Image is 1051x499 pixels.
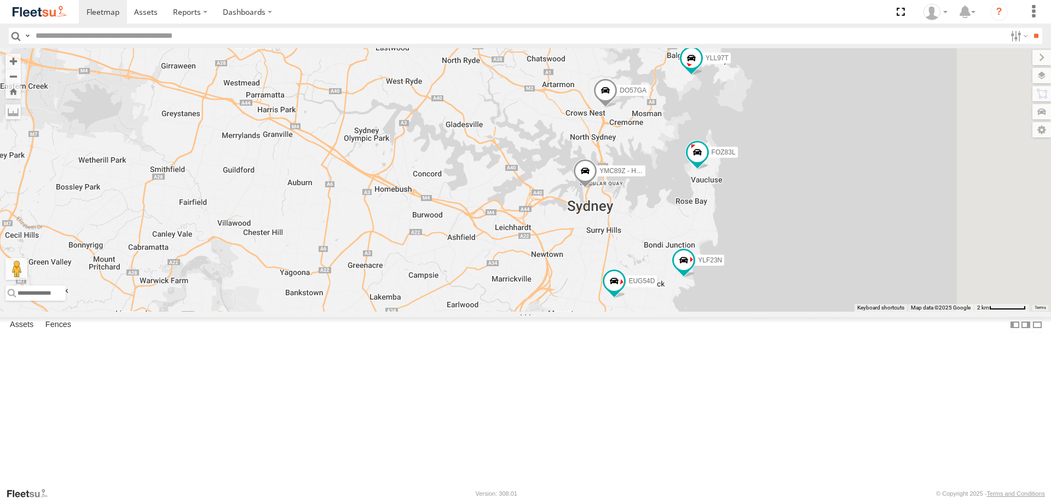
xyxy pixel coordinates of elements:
[911,305,971,311] span: Map data ©2025 Google
[1032,122,1051,137] label: Map Settings
[987,490,1045,497] a: Terms and Conditions
[5,54,21,68] button: Zoom in
[936,490,1045,497] div: © Copyright 2025 -
[920,4,951,20] div: Piers Hill
[6,488,56,499] a: Visit our Website
[628,278,655,285] span: EUG54D
[1035,305,1046,309] a: Terms (opens in new tab)
[476,490,517,497] div: Version: 308.01
[977,305,989,311] span: 2 km
[706,54,729,62] span: YLL97T
[1020,317,1031,333] label: Dock Summary Table to the Right
[1006,28,1030,44] label: Search Filter Options
[5,104,21,119] label: Measure
[23,28,32,44] label: Search Query
[40,318,77,333] label: Fences
[620,87,646,95] span: DO57GA
[990,3,1008,21] i: ?
[5,258,27,280] button: Drag Pegman onto the map to open Street View
[11,4,68,19] img: fleetsu-logo-horizontal.svg
[4,318,39,333] label: Assets
[1009,317,1020,333] label: Dock Summary Table to the Left
[974,304,1029,312] button: Map scale: 2 km per 63 pixels
[1032,317,1043,333] label: Hide Summary Table
[857,304,904,312] button: Keyboard shortcuts
[599,168,649,175] span: YMC89Z - HiAce
[698,257,722,265] span: YLF23N
[712,148,736,156] span: FOZ83L
[5,68,21,84] button: Zoom out
[5,84,21,99] button: Zoom Home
